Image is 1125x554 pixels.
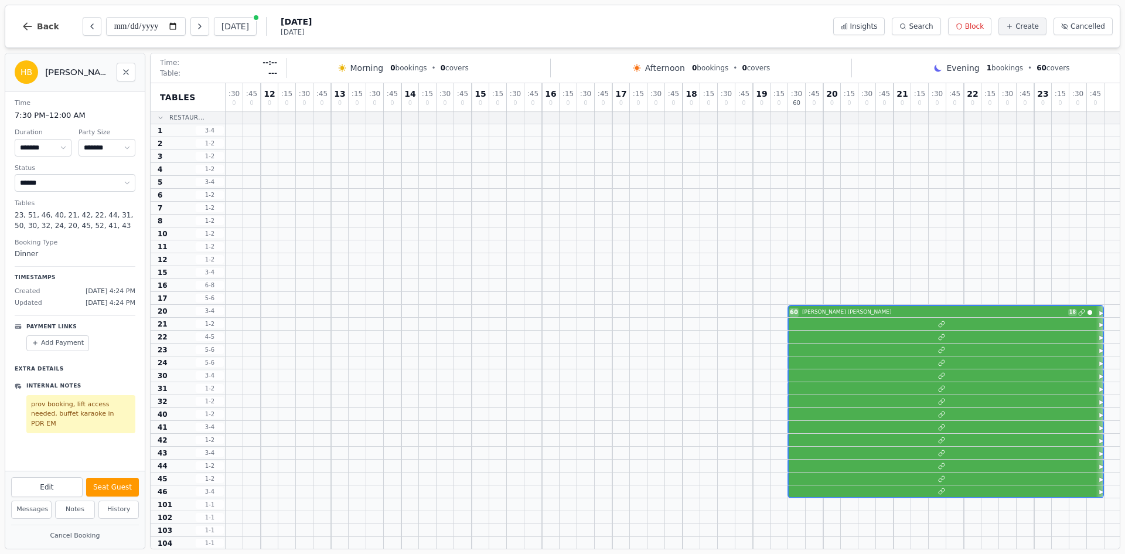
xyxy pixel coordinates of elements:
span: Insights [850,22,878,31]
span: 0 [742,64,746,72]
span: 1 - 2 [196,165,224,174]
span: 1 - 1 [196,500,224,509]
span: 0 [1041,100,1045,106]
span: : 30 [791,90,802,97]
span: 0 [1076,100,1079,106]
span: 0 [250,100,253,106]
span: : 15 [844,90,855,97]
span: : 45 [387,90,398,97]
span: 0 [1093,100,1097,106]
span: : 15 [281,90,292,97]
span: Time: [160,58,179,67]
button: Back [12,12,69,40]
span: 5 - 6 [196,358,224,367]
span: 0 [373,100,376,106]
p: Payment Links [26,323,77,331]
button: Insights [833,18,885,35]
span: 0 [584,100,587,106]
span: 0 [724,100,728,106]
h2: [PERSON_NAME] [PERSON_NAME] [45,66,110,78]
span: : 30 [580,90,591,97]
span: 0 [777,100,780,106]
span: 1 - 2 [196,410,224,419]
span: 17 [615,90,626,98]
span: : 30 [721,90,732,97]
span: Tables [160,91,196,103]
span: 1 [158,126,162,135]
span: 12 [264,90,275,98]
span: 1 - 2 [196,384,224,393]
span: 0 [285,100,288,106]
span: 21 [158,320,168,329]
span: 0 [601,100,605,106]
span: 0 [636,100,640,106]
p: Internal Notes [26,382,81,390]
span: Table: [160,69,180,78]
span: 42 [158,436,168,445]
span: bookings [692,63,728,73]
span: 0 [479,100,482,106]
button: [DATE] [214,17,257,36]
button: Cancelled [1054,18,1113,35]
span: : 30 [510,90,521,97]
span: 0 [461,100,464,106]
span: Back [37,22,59,30]
span: 23 [1037,90,1048,98]
span: : 15 [352,90,363,97]
span: : 45 [457,90,468,97]
span: --- [268,69,277,78]
span: 103 [158,526,172,535]
span: 0 [901,100,904,106]
span: 3 - 4 [196,487,224,496]
span: [PERSON_NAME] [PERSON_NAME] [802,308,1066,317]
p: prov booking, lift access needed, buffet karaoke in PDR EM [31,400,131,429]
span: 1 [987,64,991,72]
div: HB [15,60,38,84]
span: covers [742,63,770,73]
span: : 15 [703,90,714,97]
span: : 30 [229,90,240,97]
span: covers [1037,63,1069,73]
span: 0 [971,100,974,106]
span: [DATE] [281,28,312,37]
span: 11 [158,242,168,251]
span: [DATE] 4:24 PM [86,287,135,297]
dt: Booking Type [15,238,135,248]
span: 32 [158,397,168,406]
span: 5 [158,178,162,187]
span: 5 - 6 [196,294,224,303]
span: : 45 [879,90,890,97]
button: Notes [55,501,96,519]
span: 4 - 5 [196,332,224,341]
span: : 15 [633,90,644,97]
p: Timestamps [15,274,135,282]
span: 18 [1068,309,1077,316]
dd: Dinner [15,249,135,259]
span: 0 [1023,100,1027,106]
span: 1 - 2 [196,320,224,328]
span: 44 [158,461,168,471]
span: 5 - 6 [196,345,224,354]
button: Add Payment [26,335,89,351]
span: 20 [826,90,837,98]
span: 1 - 1 [196,539,224,548]
span: 45 [158,474,168,484]
button: History [98,501,139,519]
button: Create [998,18,1046,35]
span: 1 - 2 [196,139,224,148]
span: 6 - 8 [196,281,224,290]
span: 0 [935,100,939,106]
span: 8 [158,216,162,226]
span: 0 [953,100,956,106]
span: 14 [404,90,415,98]
span: 6 [158,191,162,200]
span: 0 [882,100,886,106]
span: 0 [408,100,412,106]
span: 104 [158,539,172,548]
span: 0 [443,100,446,106]
span: 102 [158,513,172,522]
span: 3 - 4 [196,178,224,186]
span: 23 [158,345,168,355]
span: : 15 [1055,90,1066,97]
span: bookings [987,63,1023,73]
